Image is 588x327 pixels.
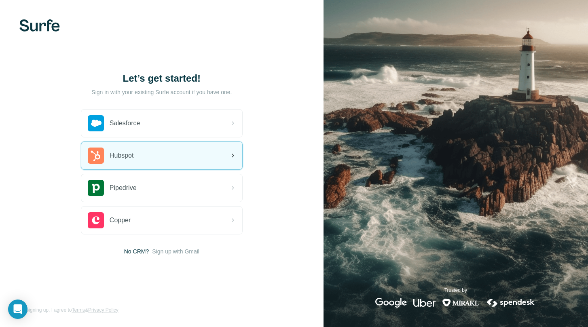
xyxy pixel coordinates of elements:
[8,300,27,319] div: Ouvrir le Messenger Intercom
[88,180,104,196] img: pipedrive's logo
[152,247,199,255] button: Sign up with Gmail
[444,287,467,294] p: Trusted by
[413,298,436,308] img: uber's logo
[110,215,131,225] span: Copper
[88,212,104,228] img: copper's logo
[88,148,104,164] img: hubspot's logo
[88,115,104,131] img: salesforce's logo
[110,151,134,160] span: Hubspot
[124,247,149,255] span: No CRM?
[442,298,479,308] img: mirakl's logo
[110,183,137,193] span: Pipedrive
[486,298,536,308] img: spendesk's logo
[81,72,243,85] h1: Let’s get started!
[72,307,85,313] a: Terms
[375,298,407,308] img: google's logo
[88,307,118,313] a: Privacy Policy
[91,88,232,96] p: Sign in with your existing Surfe account if you have one.
[19,19,60,32] img: Surfe's logo
[19,306,118,314] span: By signing up, I agree to &
[110,118,140,128] span: Salesforce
